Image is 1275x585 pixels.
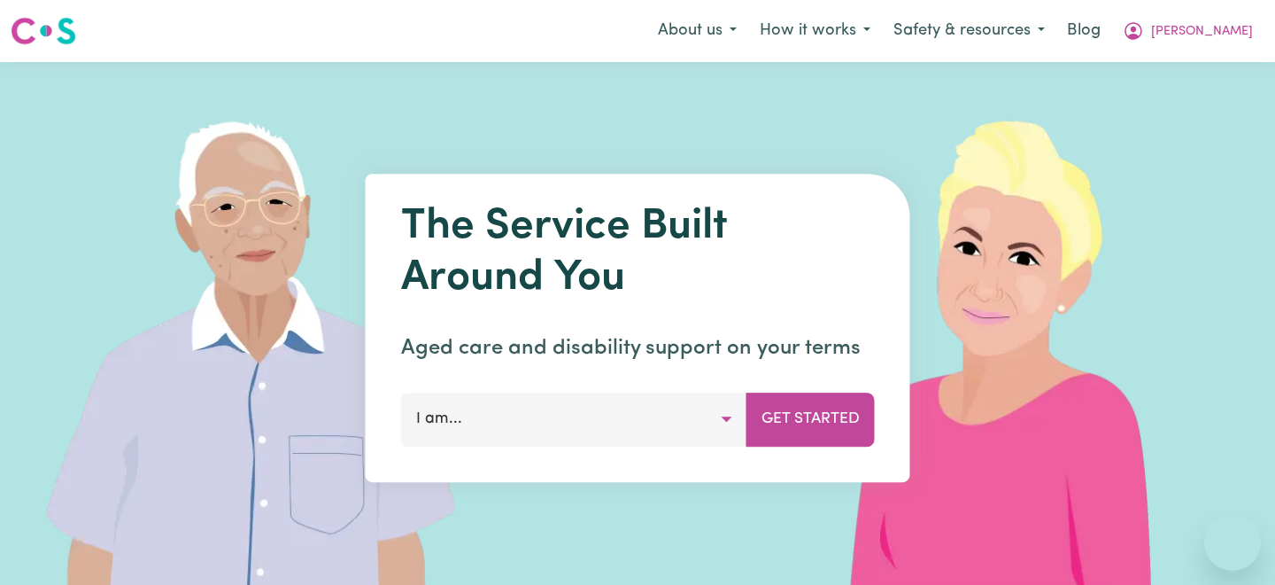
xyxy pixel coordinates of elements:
p: Aged care and disability support on your terms [401,332,875,364]
iframe: Button to launch messaging window [1204,514,1261,571]
button: Get Started [746,393,875,446]
a: Careseekers logo [11,11,76,51]
img: Careseekers logo [11,15,76,47]
h1: The Service Built Around You [401,202,875,304]
button: My Account [1111,12,1264,50]
button: Safety & resources [882,12,1056,50]
button: How it works [748,12,882,50]
button: I am... [401,393,747,446]
button: About us [646,12,748,50]
a: Blog [1056,12,1111,51]
span: [PERSON_NAME] [1151,22,1253,42]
